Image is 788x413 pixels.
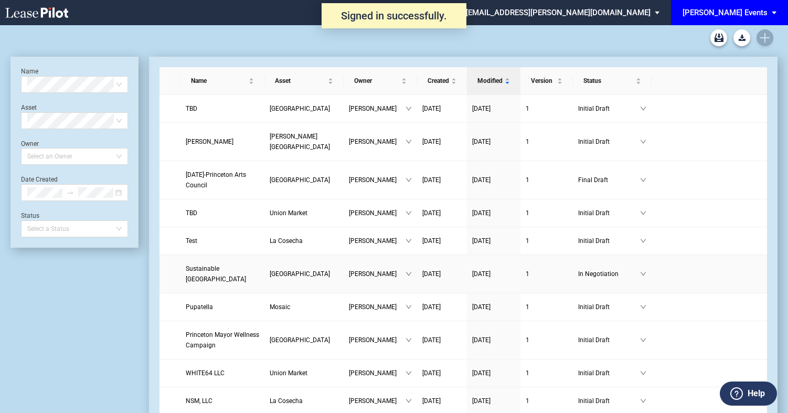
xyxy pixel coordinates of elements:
[406,370,412,376] span: down
[422,105,441,112] span: [DATE]
[21,140,39,147] label: Owner
[186,103,259,114] a: TBD
[322,3,466,28] div: Signed in successfully.
[406,337,412,343] span: down
[640,177,646,183] span: down
[270,336,330,344] span: Princeton Shopping Center
[186,209,197,217] span: TBD
[270,209,307,217] span: Union Market
[640,139,646,145] span: down
[406,139,412,145] span: down
[67,189,74,196] span: swap-right
[733,29,750,46] a: Download Blank Form
[472,236,515,246] a: [DATE]
[526,105,529,112] span: 1
[191,76,247,86] span: Name
[472,208,515,218] a: [DATE]
[417,67,467,95] th: Created
[270,302,338,312] a: Mosaic
[477,76,503,86] span: Modified
[422,303,441,311] span: [DATE]
[186,237,197,245] span: Test
[526,302,568,312] a: 1
[270,303,290,311] span: Mosaic
[186,265,246,283] span: Sustainable Princeton
[349,208,406,218] span: [PERSON_NAME]
[186,397,212,405] span: NSM, LLC
[472,303,491,311] span: [DATE]
[472,209,491,217] span: [DATE]
[748,387,765,400] label: Help
[67,189,74,196] span: to
[186,263,259,284] a: Sustainable [GEOGRAPHIC_DATA]
[578,269,640,279] span: In Negotiation
[578,103,640,114] span: Initial Draft
[406,105,412,112] span: down
[640,398,646,404] span: down
[472,270,491,278] span: [DATE]
[710,29,727,46] a: Archive
[422,302,462,312] a: [DATE]
[526,336,529,344] span: 1
[349,236,406,246] span: [PERSON_NAME]
[472,138,491,145] span: [DATE]
[472,369,491,377] span: [DATE]
[186,170,259,190] a: [DATE]-Princeton Arts Council
[349,175,406,185] span: [PERSON_NAME]
[520,67,573,95] th: Version
[186,302,259,312] a: Pupatella
[270,208,338,218] a: Union Market
[531,76,555,86] span: Version
[349,136,406,147] span: [PERSON_NAME]
[422,269,462,279] a: [DATE]
[270,131,338,152] a: [PERSON_NAME][GEOGRAPHIC_DATA]
[467,67,520,95] th: Modified
[578,302,640,312] span: Initial Draft
[526,236,568,246] a: 1
[21,176,58,183] label: Date Created
[422,209,441,217] span: [DATE]
[349,103,406,114] span: [PERSON_NAME]
[422,397,441,405] span: [DATE]
[186,330,259,351] a: Princeton Mayor Wellness Campaign
[422,336,441,344] span: [DATE]
[640,210,646,216] span: down
[180,67,264,95] th: Name
[270,236,338,246] a: La Cosecha
[472,105,491,112] span: [DATE]
[578,175,640,185] span: Final Draft
[526,209,529,217] span: 1
[270,270,330,278] span: Princeton Shopping Center
[422,138,441,145] span: [DATE]
[428,76,449,86] span: Created
[275,76,326,86] span: Asset
[578,368,640,378] span: Initial Draft
[406,210,412,216] span: down
[270,335,338,345] a: [GEOGRAPHIC_DATA]
[186,208,259,218] a: TBD
[526,396,568,406] a: 1
[21,212,39,219] label: Status
[526,103,568,114] a: 1
[472,176,491,184] span: [DATE]
[526,176,529,184] span: 1
[640,370,646,376] span: down
[578,208,640,218] span: Initial Draft
[472,368,515,378] a: [DATE]
[526,237,529,245] span: 1
[472,397,491,405] span: [DATE]
[526,335,568,345] a: 1
[270,176,330,184] span: Princeton Shopping Center
[526,175,568,185] a: 1
[472,175,515,185] a: [DATE]
[472,103,515,114] a: [DATE]
[526,270,529,278] span: 1
[406,177,412,183] span: down
[422,176,441,184] span: [DATE]
[349,302,406,312] span: [PERSON_NAME]
[472,136,515,147] a: [DATE]
[640,271,646,277] span: down
[186,136,259,147] a: [PERSON_NAME]
[270,368,338,378] a: Union Market
[720,382,777,406] button: Help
